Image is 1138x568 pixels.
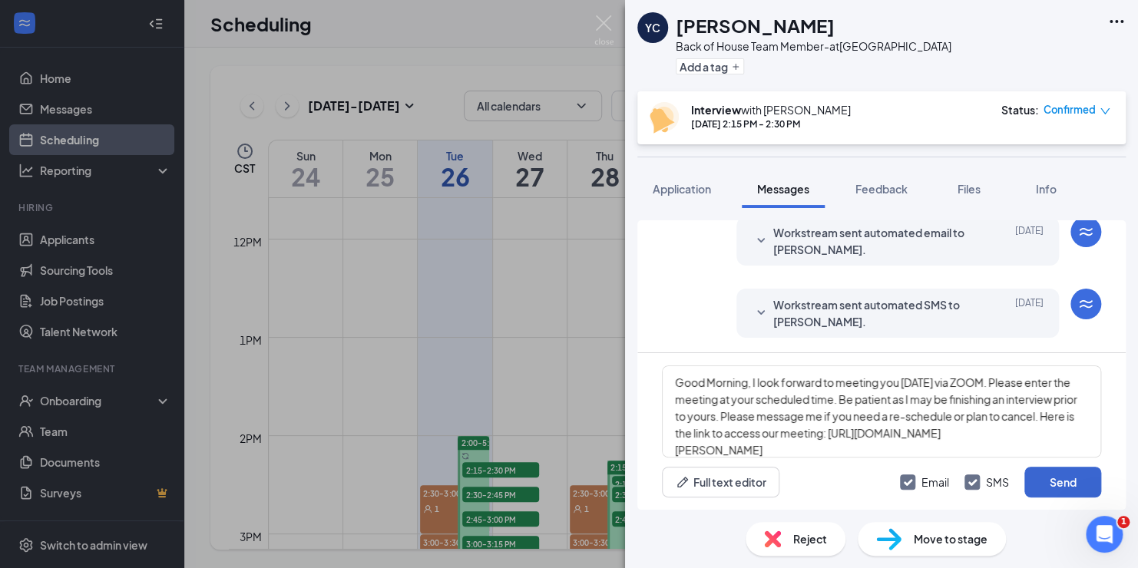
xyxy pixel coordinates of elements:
b: Interview [691,103,741,117]
span: Move to stage [914,530,987,547]
span: 1 [1117,516,1130,528]
svg: WorkstreamLogo [1077,223,1095,241]
span: Messages [757,182,809,196]
h1: [PERSON_NAME] [676,12,835,38]
svg: Ellipses [1107,12,1126,31]
svg: WorkstreamLogo [1077,295,1095,313]
button: PlusAdd a tag [676,58,744,74]
span: down [1100,106,1110,117]
span: Files [958,182,981,196]
div: with [PERSON_NAME] [691,102,851,117]
span: Workstream sent automated SMS to [PERSON_NAME]. [773,296,974,330]
span: Info [1036,182,1057,196]
span: Application [653,182,711,196]
div: Back of House Team Member- at [GEOGRAPHIC_DATA] [676,38,951,54]
span: [DATE] [1015,296,1044,330]
svg: Pen [675,474,690,490]
svg: Plus [731,62,740,71]
textarea: Good Morning, I look forward to meeting you [DATE] via ZOOM. Please enter the meeting at your sch... [662,365,1101,457]
span: [DATE] [1015,224,1044,258]
span: Feedback [855,182,908,196]
button: Full text editorPen [662,467,779,497]
span: Workstream sent automated email to [PERSON_NAME]. [773,224,974,258]
button: Send [1024,467,1101,497]
div: [DATE] 2:15 PM - 2:30 PM [691,117,851,130]
svg: SmallChevronDown [752,232,770,250]
iframe: Intercom live chat [1086,516,1123,553]
div: Status : [1001,102,1039,117]
svg: SmallChevronDown [752,304,770,322]
span: Confirmed [1044,102,1096,117]
div: YC [645,20,660,35]
span: Reject [793,530,827,547]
